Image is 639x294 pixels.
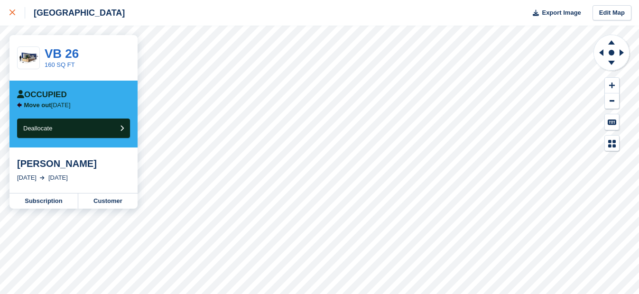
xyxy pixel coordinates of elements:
button: Keyboard Shortcuts [605,114,619,130]
div: [DATE] [48,173,68,183]
img: arrow-right-light-icn-cde0832a797a2874e46488d9cf13f60e5c3a73dbe684e267c42b8395dfbc2abf.svg [40,176,45,180]
a: Customer [78,193,138,209]
button: Deallocate [17,119,130,138]
a: Edit Map [593,5,631,21]
button: Map Legend [605,136,619,151]
div: [DATE] [17,173,37,183]
img: 20-ft-container.jpg [18,50,39,66]
a: Subscription [9,193,78,209]
div: [GEOGRAPHIC_DATA] [25,7,125,18]
div: [PERSON_NAME] [17,158,130,169]
button: Export Image [527,5,581,21]
a: 160 SQ FT [45,61,75,68]
button: Zoom Out [605,93,619,109]
span: Deallocate [23,125,52,132]
button: Zoom In [605,78,619,93]
p: [DATE] [24,101,71,109]
span: Move out [24,101,51,109]
span: Export Image [542,8,581,18]
div: Occupied [17,90,67,100]
img: arrow-left-icn-90495f2de72eb5bd0bd1c3c35deca35cc13f817d75bef06ecd7c0b315636ce7e.svg [17,102,22,108]
a: VB 26 [45,46,79,61]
